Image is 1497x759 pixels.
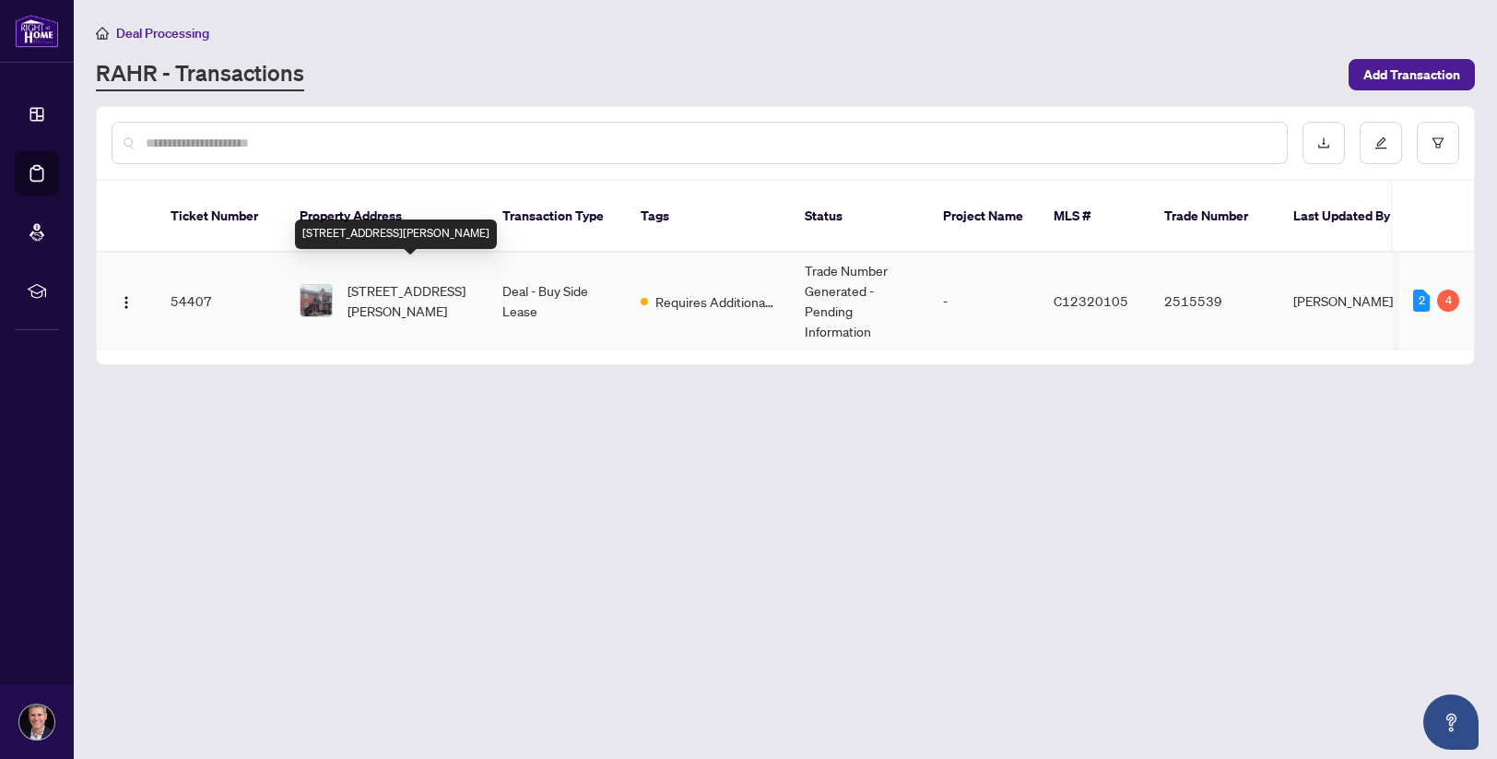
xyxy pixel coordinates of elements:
button: Open asap [1423,694,1479,750]
span: Requires Additional Docs [655,291,775,312]
th: MLS # [1039,181,1149,253]
th: Last Updated By [1279,181,1417,253]
button: download [1303,122,1345,164]
th: Trade Number [1149,181,1279,253]
td: 2515539 [1149,253,1279,350]
button: filter [1417,122,1459,164]
span: download [1317,136,1330,149]
th: Tags [626,181,790,253]
div: 4 [1437,290,1459,312]
span: [STREET_ADDRESS][PERSON_NAME] [348,280,473,321]
td: 54407 [156,253,285,350]
td: [PERSON_NAME] [1279,253,1417,350]
th: Project Name [928,181,1039,253]
span: home [96,27,109,40]
img: logo [15,14,59,48]
td: Deal - Buy Side Lease [488,253,626,350]
div: [STREET_ADDRESS][PERSON_NAME] [295,219,497,249]
span: Deal Processing [116,25,209,42]
span: C12320105 [1054,292,1128,309]
th: Property Address [285,181,488,253]
span: filter [1432,136,1444,149]
button: edit [1360,122,1402,164]
button: Logo [112,286,141,315]
span: Add Transaction [1363,60,1460,89]
th: Status [790,181,928,253]
span: edit [1374,136,1387,149]
th: Ticket Number [156,181,285,253]
td: - [928,253,1039,350]
td: Trade Number Generated - Pending Information [790,253,928,350]
a: RAHR - Transactions [96,58,304,91]
img: thumbnail-img [301,285,332,316]
div: 2 [1413,290,1430,312]
th: Transaction Type [488,181,626,253]
img: Logo [119,295,134,310]
button: Add Transaction [1349,59,1475,90]
img: Profile Icon [19,705,54,740]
